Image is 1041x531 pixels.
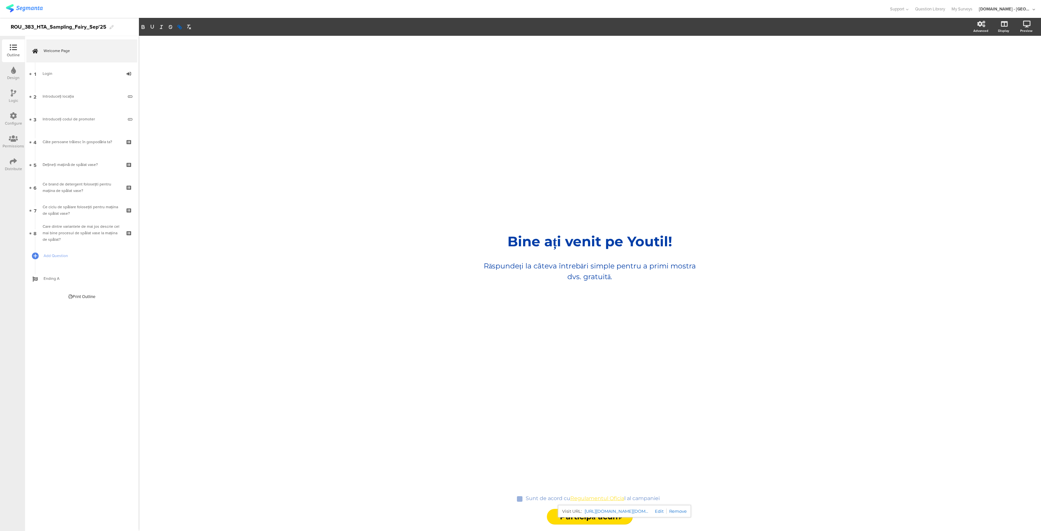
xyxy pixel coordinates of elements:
[43,161,120,168] div: Dețineți mașină de spălat vase?
[43,181,120,194] div: Ce brand de detergent folosești pentru mașina de spălat vase?
[9,98,18,103] div: Logic
[26,267,137,290] a: Ending A
[26,199,137,222] a: 7 Ce ciclu de spălare folosești pentru mașina de spălat vase?​
[34,184,36,191] span: 6
[890,6,904,12] span: Support
[5,120,22,126] div: Configure
[34,229,36,237] span: 8
[5,166,22,172] div: Distribute
[26,130,137,153] a: 4 Câte persoane trăiesc în gospodăria ta?
[43,139,120,145] div: Câte persoane trăiesc în gospodăria ta?
[26,85,137,108] a: 2 Introduceți locația
[26,222,137,244] a: 8 Care dintre variantele de mai jos descrie cel mai bine procesul de spălat vase la mașina de spă...
[43,70,120,77] div: Login
[469,233,710,250] p: Bine ați venit pe Youtil!
[34,207,36,214] span: 7
[3,143,24,149] div: Permissions
[43,116,123,122] div: Introduceți codul de promoter
[476,261,704,282] p: Răspundeți la câteva întrebări simple pentru a primi mostra dvs. gratuită.
[34,116,36,123] span: 3
[7,75,20,81] div: Design
[34,70,36,77] span: 1
[570,495,624,501] a: Regulamentul Oficia
[1020,28,1033,33] div: Preview
[26,176,137,199] a: 6 Ce brand de detergent folosești pentru mașina de spălat vase?
[43,204,120,217] div: Ce ciclu de spălare folosești pentru mașina de spălat vase?​
[26,153,137,176] a: 5 Dețineți mașină de spălat vase?
[44,48,127,54] span: Welcome Page
[979,6,1031,12] div: [DOMAIN_NAME] - [GEOGRAPHIC_DATA]
[998,28,1009,33] div: Display
[34,161,36,168] span: 5
[34,138,36,145] span: 4
[44,275,127,282] span: Ending A
[526,495,660,501] p: Sunt de acord cu l al campaniei
[7,52,20,58] div: Outline
[43,223,120,243] div: Care dintre variantele de mai jos descrie cel mai bine procesul de spălat vase la mașina de spălat?
[68,293,95,300] div: Print Outline
[547,509,633,524] input: Start
[44,252,127,259] span: Add Question
[26,62,137,85] a: 1 Login
[973,28,988,33] div: Advanced
[26,108,137,130] a: 3 Introduceți codul de promoter
[26,39,137,62] a: Welcome Page
[585,507,650,515] a: [URL][DOMAIN_NAME][DOMAIN_NAME]
[43,93,123,100] div: Introduceți locația
[11,22,106,32] div: ROU_383_HTA_Sampling_Fairy_Sep'25
[6,4,43,12] img: segmanta logo
[34,93,36,100] span: 2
